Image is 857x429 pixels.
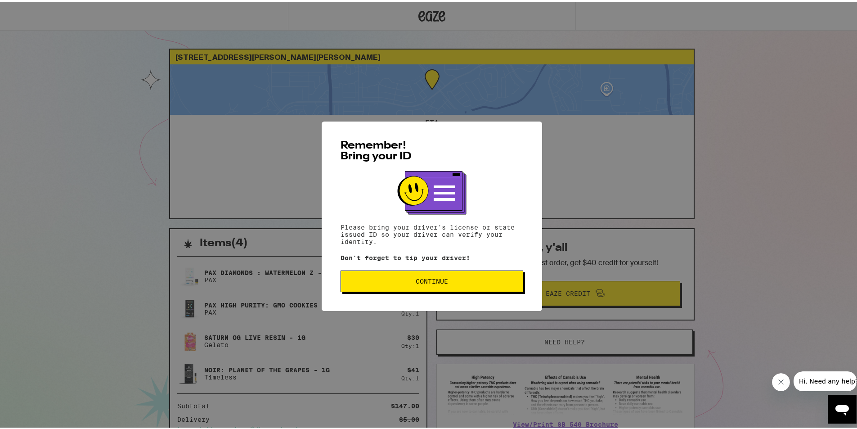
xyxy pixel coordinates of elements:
[341,139,412,160] span: Remember! Bring your ID
[772,371,790,389] iframe: Close message
[5,6,65,14] span: Hi. Need any help?
[416,276,448,283] span: Continue
[341,253,523,260] p: Don't forget to tip your driver!
[341,269,523,290] button: Continue
[341,222,523,244] p: Please bring your driver's license or state issued ID so your driver can verify your identity.
[794,370,857,389] iframe: Message from company
[828,393,857,422] iframe: Button to launch messaging window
